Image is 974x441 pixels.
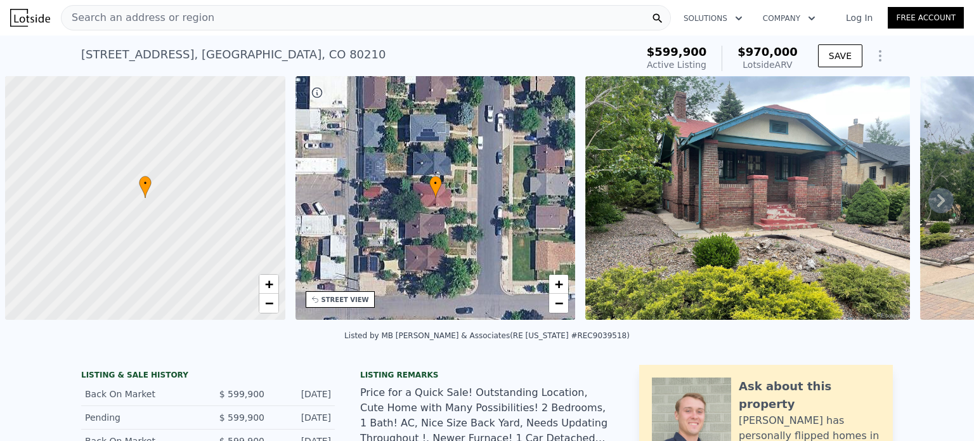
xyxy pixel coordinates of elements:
[85,388,198,400] div: Back On Market
[753,7,826,30] button: Company
[555,295,563,311] span: −
[429,178,442,189] span: •
[555,276,563,292] span: +
[818,44,862,67] button: SAVE
[737,58,798,71] div: Lotside ARV
[888,7,964,29] a: Free Account
[139,176,152,198] div: •
[62,10,214,25] span: Search an address or region
[647,45,707,58] span: $599,900
[739,378,880,413] div: Ask about this property
[81,46,386,63] div: [STREET_ADDRESS] , [GEOGRAPHIC_DATA] , CO 80210
[344,331,630,340] div: Listed by MB [PERSON_NAME] & Associates (RE [US_STATE] #REC9039518)
[259,294,278,313] a: Zoom out
[219,412,264,423] span: $ 599,900
[549,275,568,294] a: Zoom in
[264,276,273,292] span: +
[647,60,706,70] span: Active Listing
[737,45,798,58] span: $970,000
[831,11,888,24] a: Log In
[264,295,273,311] span: −
[275,388,331,400] div: [DATE]
[321,295,369,305] div: STREET VIEW
[139,178,152,189] span: •
[85,411,198,424] div: Pending
[585,76,910,320] img: Sale: 135283717 Parcel: 7954089
[867,43,893,69] button: Show Options
[10,9,50,27] img: Lotside
[275,411,331,424] div: [DATE]
[673,7,753,30] button: Solutions
[549,294,568,313] a: Zoom out
[360,370,614,380] div: Listing remarks
[81,370,335,383] div: LISTING & SALE HISTORY
[219,389,264,399] span: $ 599,900
[429,176,442,198] div: •
[259,275,278,294] a: Zoom in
